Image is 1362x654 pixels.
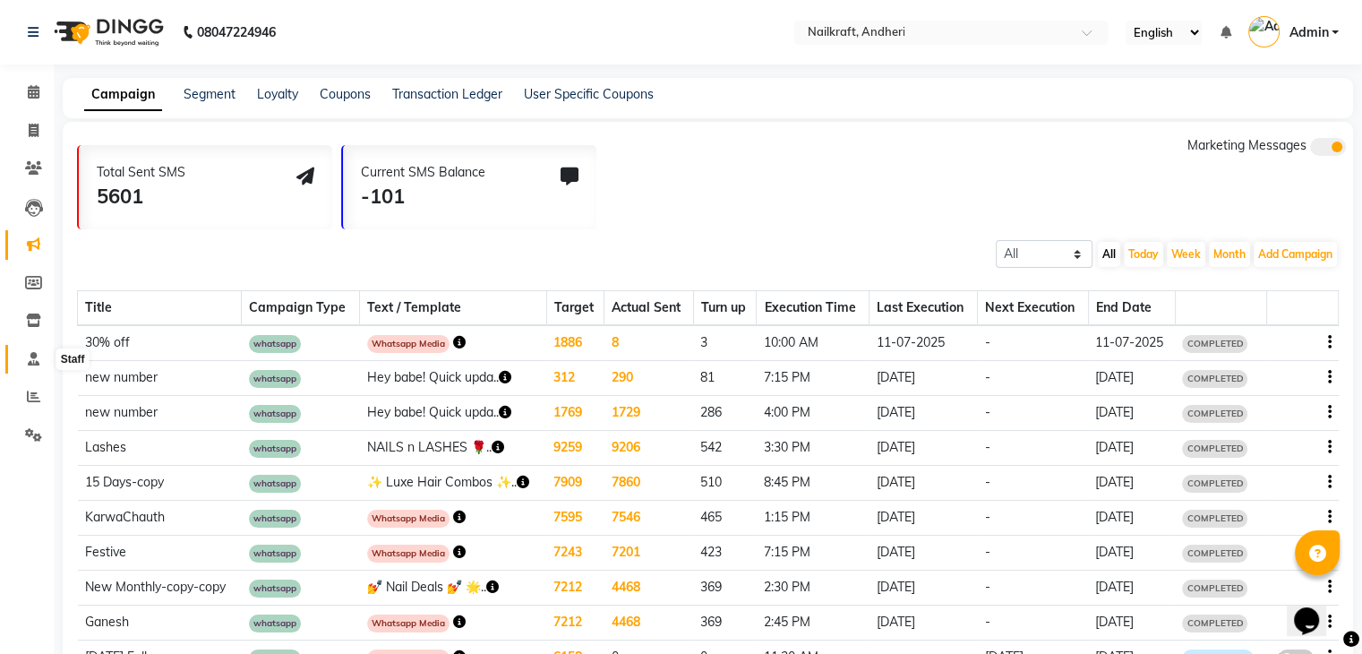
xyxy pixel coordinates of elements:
td: 7595 [546,501,604,536]
span: whatsapp [249,615,301,632]
span: whatsapp [249,370,301,388]
span: Admin [1289,23,1328,42]
td: - [977,501,1088,536]
td: 1:15 PM [757,501,869,536]
td: 7243 [546,536,604,571]
td: [DATE] [869,396,978,431]
td: ✨ Luxe Hair Combos ✨.. [360,466,546,501]
span: whatsapp [249,335,301,353]
td: [DATE] [1088,396,1175,431]
td: [DATE] [869,466,978,501]
span: whatsapp [249,405,301,423]
td: New Monthly-copy-copy [78,571,242,606]
span: Whatsapp Media [367,615,450,632]
span: COMPLETED [1182,405,1247,423]
td: - [977,325,1088,361]
button: All [1098,242,1120,267]
td: 510 [693,466,757,501]
iframe: chat widget [1287,582,1344,636]
span: COMPLETED [1182,440,1247,458]
td: 7909 [546,466,604,501]
td: 30% off [78,325,242,361]
td: - [977,466,1088,501]
td: [DATE] [1088,501,1175,536]
td: 9259 [546,431,604,466]
td: [DATE] [1088,606,1175,641]
span: whatsapp [249,510,301,528]
span: Whatsapp Media [367,545,450,563]
td: 7:15 PM [757,361,869,396]
td: 4468 [604,606,693,641]
td: 15 Days-copy [78,466,242,501]
th: Turn up [693,291,757,326]
div: -101 [361,182,485,211]
td: 3 [693,325,757,361]
td: [DATE] [1088,431,1175,466]
td: [DATE] [1088,361,1175,396]
img: logo [46,7,168,57]
button: Month [1209,242,1250,267]
td: [DATE] [1088,466,1175,501]
td: Ganesh [78,606,242,641]
td: 8 [604,325,693,361]
span: Marketing Messages [1187,137,1306,153]
div: Total Sent SMS [97,163,185,182]
td: - [977,606,1088,641]
span: whatsapp [249,545,301,563]
th: Last Execution [869,291,978,326]
th: Campaign Type [242,291,360,326]
span: COMPLETED [1182,510,1247,528]
td: 11-07-2025 [1088,325,1175,361]
div: Staff [56,349,90,370]
td: 423 [693,536,757,571]
td: 11-07-2025 [869,325,978,361]
td: new number [78,396,242,431]
td: Lashes [78,431,242,466]
div: Current SMS Balance [361,163,485,182]
td: 💅 Nail Deals 💅 🌟.. [360,571,546,606]
a: Coupons [320,86,371,102]
td: 9206 [604,431,693,466]
td: 286 [693,396,757,431]
td: - [977,571,1088,606]
td: - [977,431,1088,466]
td: [DATE] [869,571,978,606]
td: 369 [693,571,757,606]
th: Next Execution [977,291,1088,326]
td: 542 [693,431,757,466]
td: 10:00 AM [757,325,869,361]
td: new number [78,361,242,396]
td: 7212 [546,571,604,606]
td: 3:30 PM [757,431,869,466]
span: COMPLETED [1182,545,1247,563]
td: 81 [693,361,757,396]
span: COMPLETED [1182,580,1247,598]
button: Add Campaign [1254,242,1337,267]
span: Whatsapp Media [367,335,450,353]
a: Segment [184,86,236,102]
span: COMPLETED [1182,370,1247,388]
th: Title [78,291,242,326]
span: COMPLETED [1182,475,1247,493]
th: Execution Time [757,291,869,326]
td: 1886 [546,325,604,361]
td: 290 [604,361,693,396]
span: whatsapp [249,580,301,598]
td: - [977,396,1088,431]
th: Text / Template [360,291,546,326]
td: 1729 [604,396,693,431]
a: Transaction Ledger [392,86,502,102]
a: Campaign [84,79,162,111]
td: NAILS n LASHES 🌹.. [360,431,546,466]
td: [DATE] [1088,536,1175,571]
th: Target [546,291,604,326]
td: 7546 [604,501,693,536]
a: Loyalty [257,86,298,102]
td: [DATE] [869,606,978,641]
td: 7201 [604,536,693,571]
td: Festive [78,536,242,571]
span: whatsapp [249,440,301,458]
th: End Date [1088,291,1175,326]
span: COMPLETED [1182,335,1247,353]
a: User Specific Coupons [524,86,654,102]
